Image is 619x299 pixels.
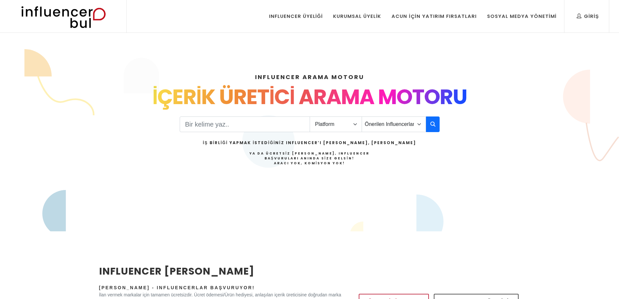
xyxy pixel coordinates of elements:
div: Influencer Üyeliği [269,13,323,20]
div: Giriş [577,13,599,20]
div: İÇERİK ÜRETİCİ ARAMA MOTORU [99,81,520,113]
h4: INFLUENCER ARAMA MOTORU [99,73,520,81]
h2: İş Birliği Yapmak İstediğiniz Influencer’ı [PERSON_NAME], [PERSON_NAME] [203,140,416,146]
input: Search [180,116,310,132]
div: Sosyal Medya Yönetimi [487,13,557,20]
strong: Aracı Yok, Komisyon Yok! [274,161,345,166]
h2: INFLUENCER [PERSON_NAME] [99,264,342,279]
div: Kurumsal Üyelik [333,13,381,20]
h4: Ya da Ücretsiz [PERSON_NAME], Influencer Başvuruları Anında Size Gelsin! [203,151,416,166]
span: [PERSON_NAME] - Influencerlar Başvuruyor! [99,285,255,290]
div: Acun İçin Yatırım Fırsatları [392,13,476,20]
